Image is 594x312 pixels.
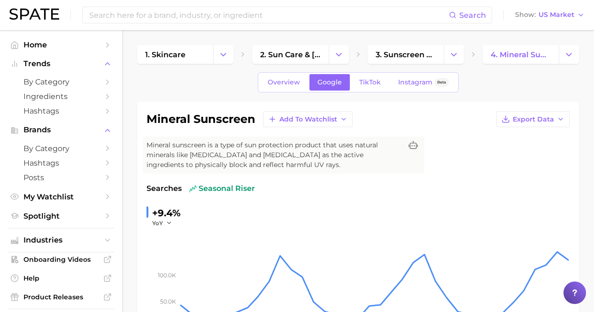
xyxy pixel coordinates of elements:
[145,50,185,59] span: 1. skincare
[8,104,115,118] a: Hashtags
[368,45,444,64] a: 3. sunscreen products
[263,111,353,127] button: Add to Watchlist
[152,219,172,227] button: YoY
[23,173,99,182] span: Posts
[8,209,115,223] a: Spotlight
[8,123,115,137] button: Brands
[23,212,99,221] span: Spotlight
[8,170,115,185] a: Posts
[23,92,99,101] span: Ingredients
[137,45,213,64] a: 1. skincare
[398,78,432,86] span: Instagram
[147,183,182,194] span: Searches
[329,45,349,64] button: Change Category
[23,159,99,167] span: Hashtags
[437,78,446,86] span: Beta
[213,45,233,64] button: Change Category
[390,74,457,91] a: InstagramBeta
[317,78,342,86] span: Google
[23,293,99,301] span: Product Releases
[8,89,115,104] a: Ingredients
[8,57,115,71] button: Trends
[279,115,337,123] span: Add to Watchlist
[160,298,176,305] tspan: 50.0k
[9,8,59,20] img: SPATE
[376,50,436,59] span: 3. sunscreen products
[23,255,99,264] span: Onboarding Videos
[252,45,328,64] a: 2. sun care & [MEDICAL_DATA]
[189,185,197,192] img: seasonal riser
[158,272,176,279] tspan: 100.0k
[513,115,554,123] span: Export Data
[351,74,389,91] a: TikTok
[8,290,115,304] a: Product Releases
[359,78,381,86] span: TikTok
[8,75,115,89] a: by Category
[88,7,449,23] input: Search here for a brand, industry, or ingredient
[260,50,320,59] span: 2. sun care & [MEDICAL_DATA]
[268,78,300,86] span: Overview
[23,107,99,115] span: Hashtags
[8,141,115,156] a: by Category
[8,233,115,247] button: Industries
[444,45,464,64] button: Change Category
[23,144,99,153] span: by Category
[23,236,99,244] span: Industries
[559,45,579,64] button: Change Category
[483,45,559,64] a: 4. mineral sunscreen
[491,50,551,59] span: 4. mineral sunscreen
[309,74,350,91] a: Google
[459,11,486,20] span: Search
[513,9,587,21] button: ShowUS Market
[23,60,99,68] span: Trends
[23,274,99,282] span: Help
[8,252,115,266] a: Onboarding Videos
[152,219,163,227] span: YoY
[23,126,99,134] span: Brands
[8,38,115,52] a: Home
[8,271,115,285] a: Help
[8,156,115,170] a: Hashtags
[539,12,574,17] span: US Market
[260,74,308,91] a: Overview
[147,140,402,170] span: Mineral sunscreen is a type of sun protection product that uses natural minerals like [MEDICAL_DA...
[189,183,255,194] span: seasonal riser
[515,12,536,17] span: Show
[23,40,99,49] span: Home
[23,77,99,86] span: by Category
[147,114,255,125] h1: mineral sunscreen
[152,205,181,221] div: +9.4%
[23,192,99,201] span: My Watchlist
[8,190,115,204] a: My Watchlist
[496,111,570,127] button: Export Data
